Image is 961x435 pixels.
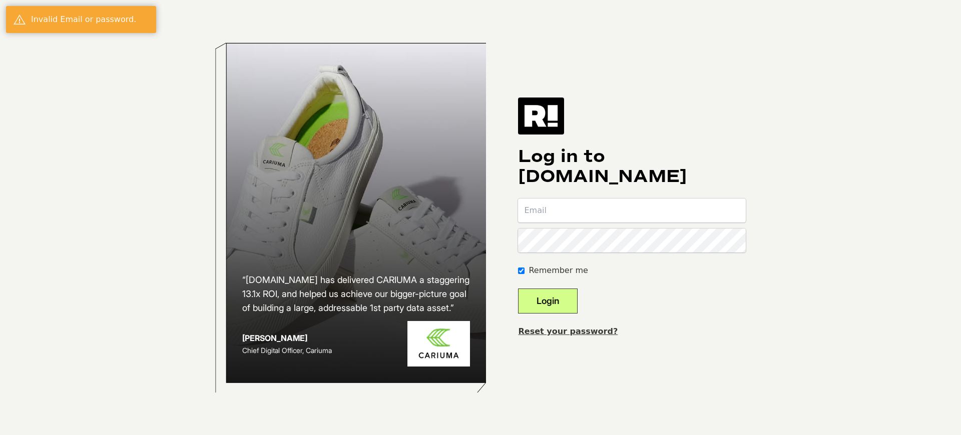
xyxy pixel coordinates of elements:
[518,97,564,134] img: Retention.com
[31,13,149,25] div: Invalid Email or password.
[242,273,470,315] h2: “[DOMAIN_NAME] has delivered CARIUMA a staggering 13.1x ROI, and helped us achieve our bigger-pic...
[407,321,470,366] img: Cariuma
[242,333,307,343] strong: [PERSON_NAME]
[518,326,618,336] a: Reset your password?
[242,346,332,354] span: Chief Digital Officer, Cariuma
[518,288,578,313] button: Login
[518,198,746,222] input: Email
[529,264,588,276] label: Remember me
[518,146,746,186] h1: Log in to [DOMAIN_NAME]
